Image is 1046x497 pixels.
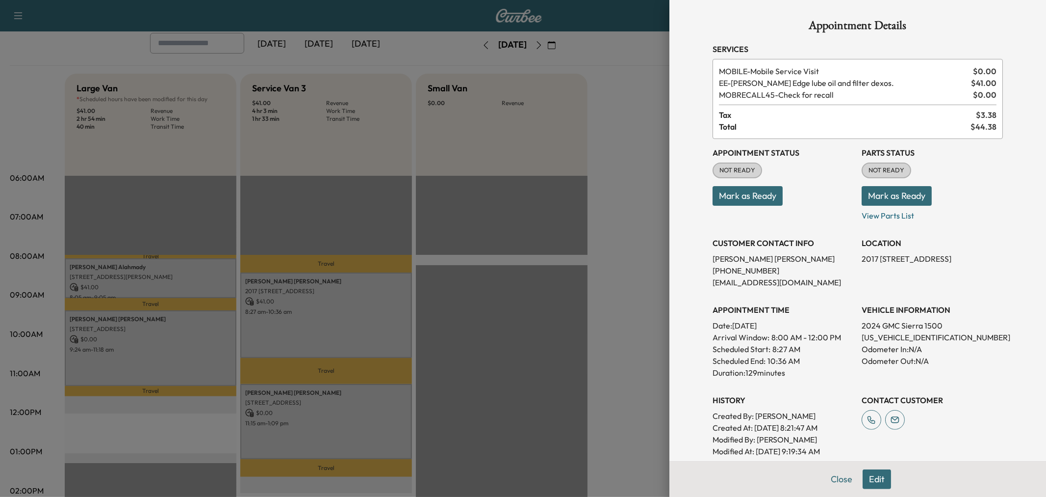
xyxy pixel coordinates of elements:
[713,320,854,331] p: Date: [DATE]
[862,147,1003,159] h3: Parts Status
[713,43,1003,55] h3: Services
[862,331,1003,343] p: [US_VEHICLE_IDENTIFICATION_NUMBER]
[862,206,1003,221] p: View Parts List
[713,434,854,445] p: Modified By : [PERSON_NAME]
[713,147,854,159] h3: Appointment Status
[719,77,967,89] span: Ewing Edge lube oil and filter dexos.
[713,276,854,288] p: [EMAIL_ADDRESS][DOMAIN_NAME]
[771,331,841,343] span: 8:00 AM - 12:00 PM
[824,469,859,489] button: Close
[767,355,800,367] p: 10:36 AM
[862,394,1003,406] h3: CONTACT CUSTOMER
[719,65,969,77] span: Mobile Service Visit
[862,186,932,206] button: Mark as Ready
[772,343,800,355] p: 8:27 AM
[971,77,996,89] span: $ 41.00
[713,186,783,206] button: Mark as Ready
[713,355,765,367] p: Scheduled End:
[863,469,891,489] button: Edit
[976,109,996,121] span: $ 3.38
[719,89,969,101] span: Check for recall
[713,304,854,316] h3: APPOINTMENT TIME
[714,166,761,175] span: NOT READY
[713,343,770,355] p: Scheduled Start:
[713,394,854,406] h3: History
[862,343,1003,355] p: Odometer In: N/A
[862,237,1003,249] h3: LOCATION
[713,367,854,379] p: Duration: 129 minutes
[713,20,1003,35] h1: Appointment Details
[862,304,1003,316] h3: VEHICLE INFORMATION
[970,121,996,133] span: $ 44.38
[863,166,910,175] span: NOT READY
[862,320,1003,331] p: 2024 GMC Sierra 1500
[713,410,854,422] p: Created By : [PERSON_NAME]
[719,121,970,133] span: Total
[713,445,854,457] p: Modified At : [DATE] 9:19:34 AM
[973,89,996,101] span: $ 0.00
[862,253,1003,265] p: 2017 [STREET_ADDRESS]
[862,355,1003,367] p: Odometer Out: N/A
[713,331,854,343] p: Arrival Window:
[713,237,854,249] h3: CUSTOMER CONTACT INFO
[713,422,854,434] p: Created At : [DATE] 8:21:47 AM
[719,109,976,121] span: Tax
[713,265,854,276] p: [PHONE_NUMBER]
[973,65,996,77] span: $ 0.00
[713,253,854,265] p: [PERSON_NAME] [PERSON_NAME]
